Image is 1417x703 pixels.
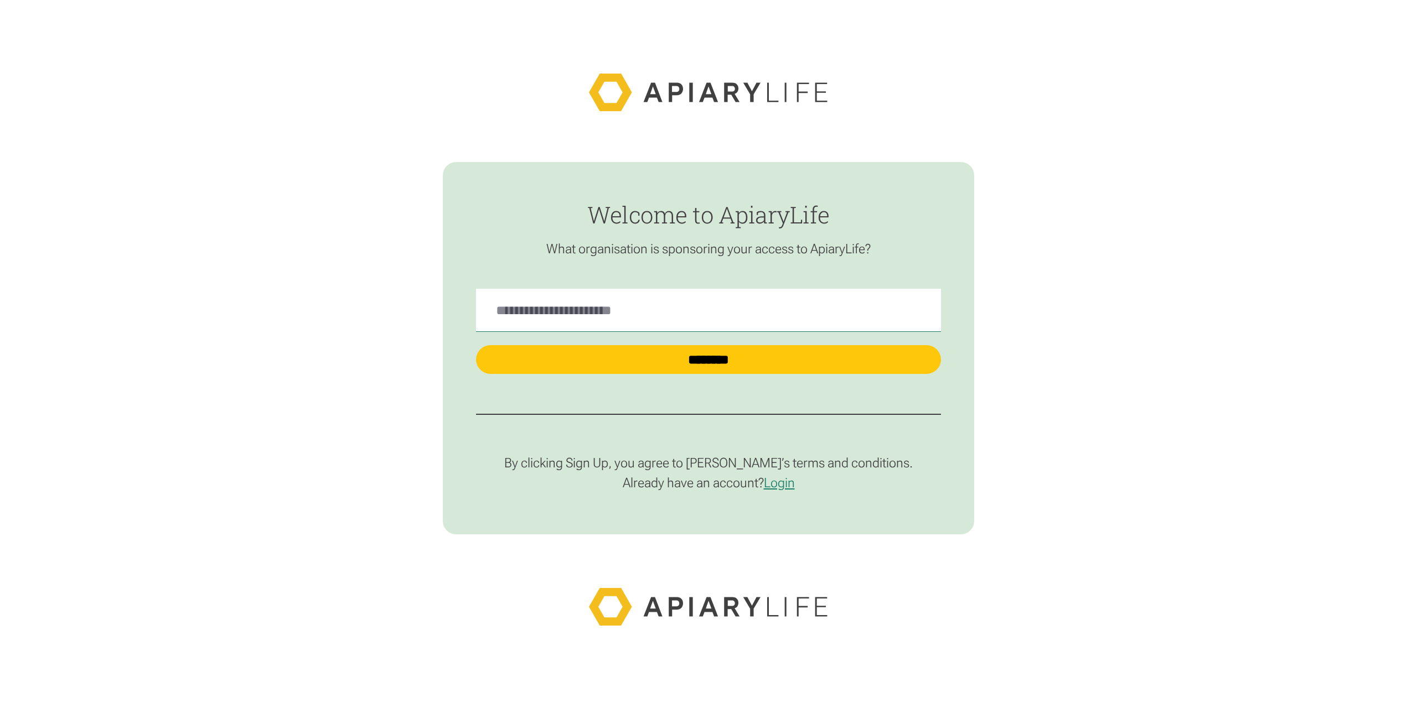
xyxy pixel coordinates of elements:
p: Already have an account? [476,475,941,491]
form: find-employer [443,162,974,534]
p: What organisation is sponsoring your access to ApiaryLife? [476,241,941,257]
p: By clicking Sign Up, you agree to [PERSON_NAME]’s terms and conditions. [476,455,941,471]
a: Login [764,475,795,491]
h1: Welcome to ApiaryLife [476,202,941,227]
